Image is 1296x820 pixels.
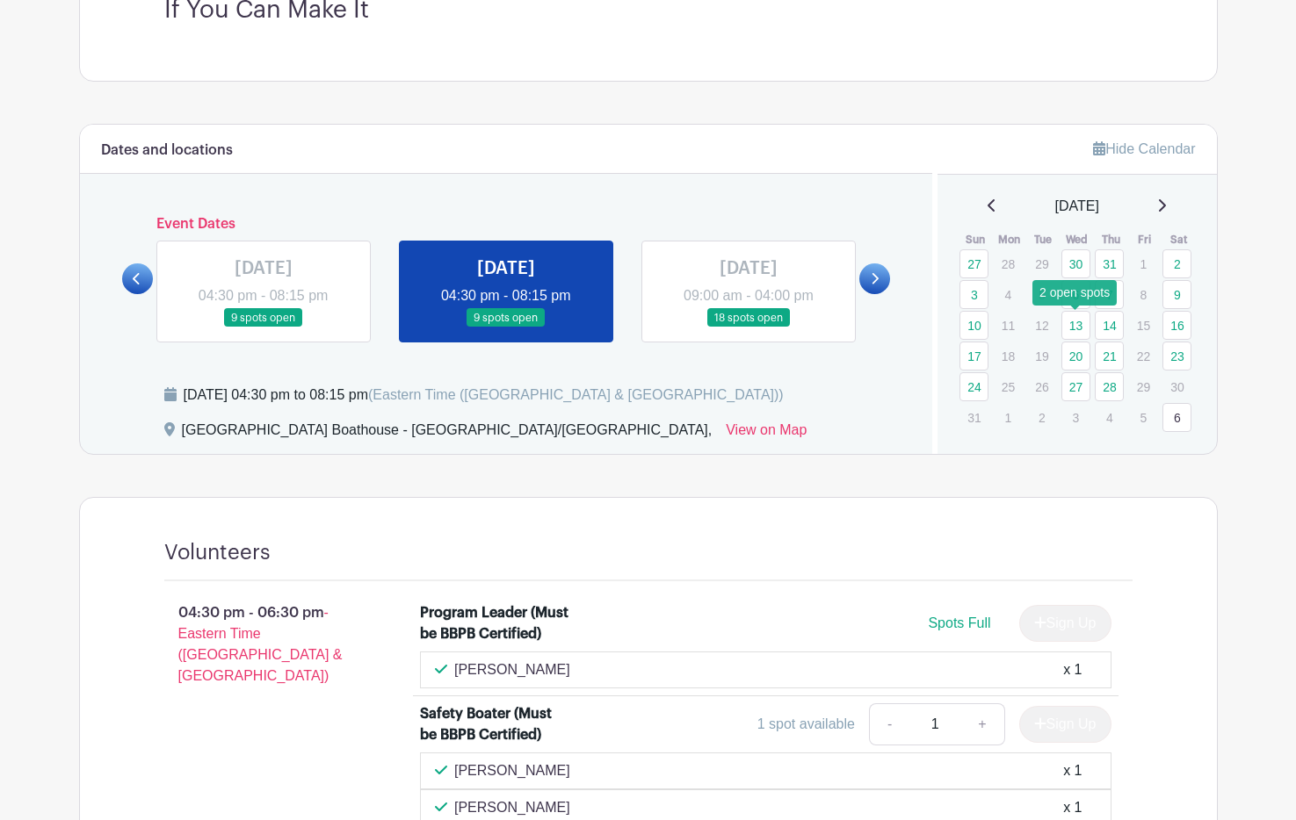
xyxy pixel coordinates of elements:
span: [DATE] [1055,196,1099,217]
div: [GEOGRAPHIC_DATA] Boathouse - [GEOGRAPHIC_DATA]/[GEOGRAPHIC_DATA], [182,420,713,448]
th: Sun [959,231,993,248]
div: 1 spot available [757,714,855,735]
a: - [869,703,909,745]
p: 11 [994,312,1023,339]
div: x 1 [1063,760,1082,781]
span: (Eastern Time ([GEOGRAPHIC_DATA] & [GEOGRAPHIC_DATA])) [368,387,784,402]
div: [DATE] 04:30 pm to 08:15 pm [184,385,784,406]
p: 5 [1027,281,1056,308]
h6: Dates and locations [101,142,233,159]
a: 17 [959,342,988,370]
p: 12 [1027,312,1056,339]
p: 30 [1162,373,1191,400]
a: 24 [959,372,988,401]
p: 04:30 pm - 06:30 pm [136,595,393,694]
div: x 1 [1063,659,1082,680]
a: 21 [1095,342,1124,370]
span: Spots Full [928,615,990,630]
a: 13 [1061,311,1090,340]
a: 23 [1162,342,1191,370]
p: 15 [1129,312,1158,339]
p: [PERSON_NAME] [454,797,570,818]
a: 6 [1162,403,1191,432]
p: 18 [994,342,1023,370]
p: 29 [1129,373,1158,400]
a: 9 [1162,280,1191,309]
p: 1 [1129,250,1158,277]
a: Hide Calendar [1093,141,1195,156]
a: + [960,703,1004,745]
h6: Event Dates [153,216,860,233]
div: x 1 [1063,797,1082,818]
a: 10 [959,311,988,340]
div: 2 open spots [1032,280,1117,306]
span: - Eastern Time ([GEOGRAPHIC_DATA] & [GEOGRAPHIC_DATA]) [178,605,343,683]
p: 4 [994,281,1023,308]
a: 16 [1162,311,1191,340]
a: 14 [1095,311,1124,340]
p: 28 [994,250,1023,277]
div: Program Leader (Must be BBPB Certified) [420,602,572,644]
p: 5 [1129,404,1158,431]
a: 27 [959,249,988,278]
p: 31 [959,404,988,431]
a: 28 [1095,372,1124,401]
p: 26 [1027,373,1056,400]
a: 31 [1095,249,1124,278]
th: Wed [1061,231,1095,248]
p: 4 [1095,404,1124,431]
p: 22 [1129,342,1158,370]
p: [PERSON_NAME] [454,760,570,781]
a: 20 [1061,342,1090,370]
a: 27 [1061,372,1090,401]
th: Tue [1026,231,1061,248]
th: Fri [1128,231,1162,248]
div: Safety Boater (Must be BBPB Certified) [420,703,572,745]
p: 3 [1061,404,1090,431]
p: 1 [994,404,1023,431]
a: 30 [1061,249,1090,278]
p: 29 [1027,250,1056,277]
th: Mon [993,231,1027,248]
h4: Volunteers [164,540,271,565]
a: 3 [959,280,988,309]
p: 2 [1027,404,1056,431]
th: Thu [1094,231,1128,248]
a: 2 [1162,249,1191,278]
p: [PERSON_NAME] [454,659,570,680]
a: View on Map [726,420,807,448]
p: 8 [1129,281,1158,308]
p: 19 [1027,342,1056,370]
p: 25 [994,373,1023,400]
th: Sat [1162,231,1196,248]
